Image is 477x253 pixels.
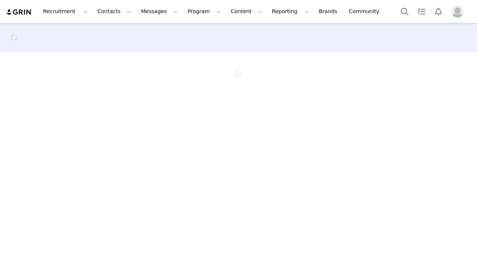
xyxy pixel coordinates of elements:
[430,3,447,20] button: Notifications
[345,3,387,20] a: Community
[183,3,226,20] button: Program
[6,9,32,16] img: grin logo
[413,3,430,20] a: Tasks
[396,3,413,20] button: Search
[314,3,344,20] a: Brands
[39,3,93,20] button: Recruitment
[226,3,267,20] button: Content
[267,3,314,20] button: Reporting
[136,3,183,20] button: Messages
[451,6,463,18] img: placeholder-profile.jpg
[447,6,471,18] button: Profile
[93,3,136,20] button: Contacts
